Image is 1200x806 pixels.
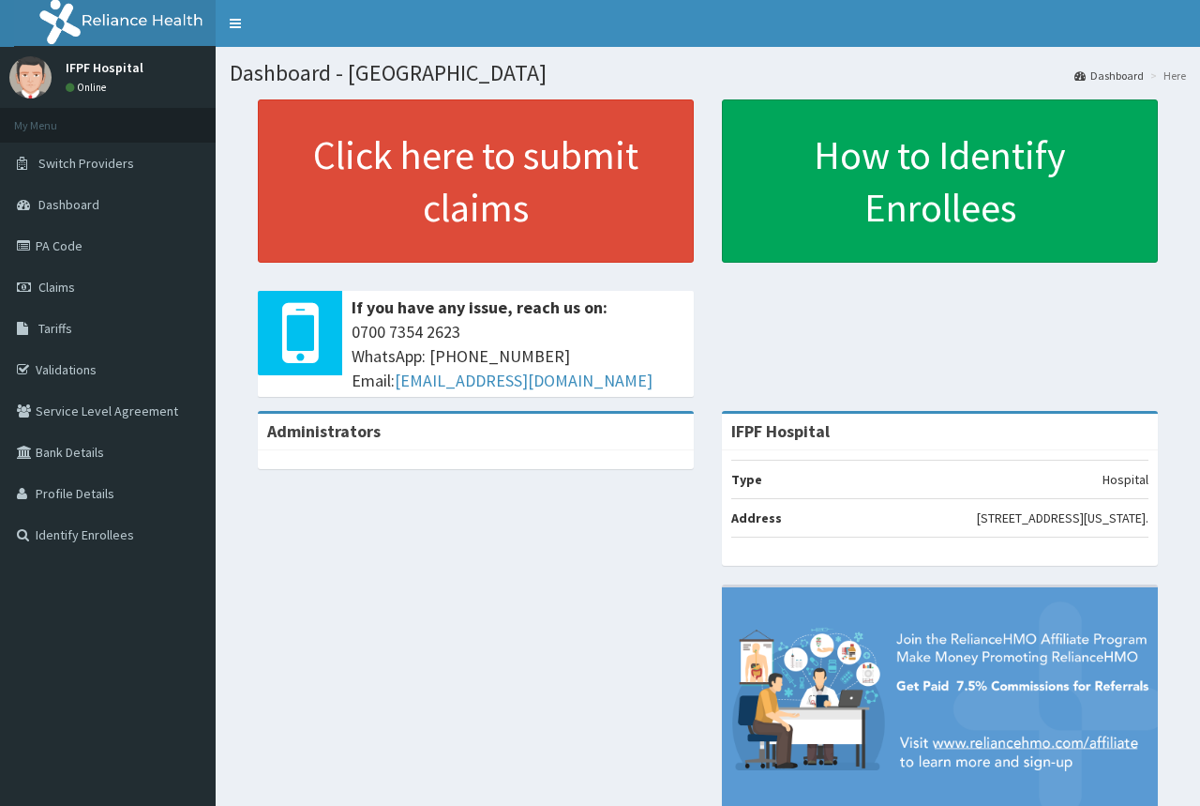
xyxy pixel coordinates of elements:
b: If you have any issue, reach us on: [352,297,607,318]
b: Address [731,509,782,526]
p: Hospital [1102,470,1148,489]
span: 0700 7354 2623 WhatsApp: [PHONE_NUMBER] Email: [352,320,684,392]
b: Type [731,471,762,488]
li: Here [1146,68,1186,84]
p: [STREET_ADDRESS][US_STATE]. [977,509,1148,527]
a: How to Identify Enrollees [722,99,1158,263]
span: Dashboard [38,196,99,213]
strong: IFPF Hospital [731,420,830,442]
a: Click here to submit claims [258,99,694,263]
b: Administrators [267,420,381,442]
span: Claims [38,279,75,296]
a: Dashboard [1074,68,1144,84]
img: User Image [9,56,52,99]
span: Tariffs [38,320,72,337]
a: Online [66,81,111,94]
a: [EMAIL_ADDRESS][DOMAIN_NAME] [395,370,652,391]
p: IFPF Hospital [66,61,143,74]
h1: Dashboard - [GEOGRAPHIC_DATA] [230,61,1186,85]
span: Switch Providers [38,155,134,172]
